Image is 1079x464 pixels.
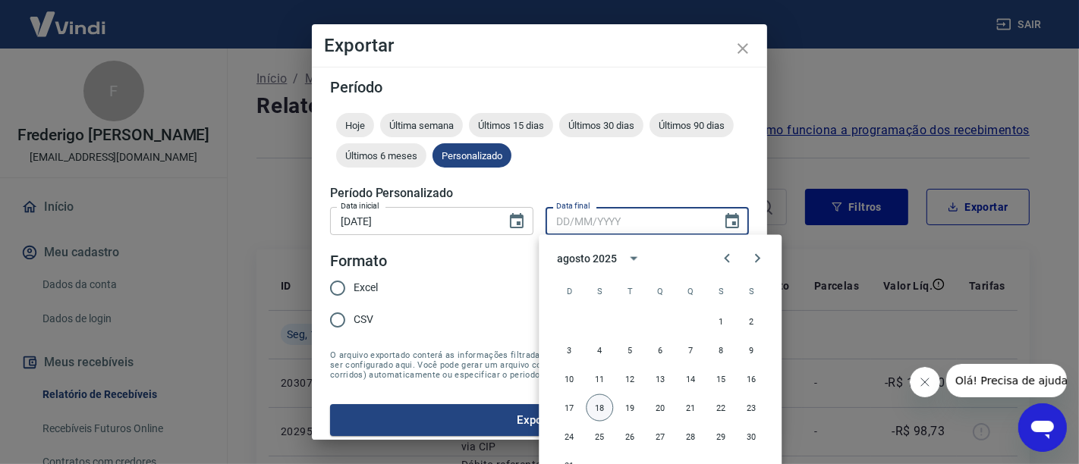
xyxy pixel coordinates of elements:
button: 11 [586,365,613,393]
button: 22 [707,394,735,422]
button: 9 [738,337,765,364]
button: 27 [646,423,674,450]
span: terça-feira [616,276,643,306]
button: 8 [707,337,735,364]
div: Personalizado [433,143,511,168]
button: 20 [646,394,674,422]
button: 13 [646,365,674,393]
span: segunda-feira [586,276,613,306]
span: CSV [354,312,373,328]
button: close [725,30,761,67]
input: DD/MM/YYYY [546,207,711,235]
span: Hoje [336,120,374,131]
button: 5 [616,337,643,364]
label: Data inicial [341,200,379,212]
button: 19 [616,394,643,422]
h5: Período [330,80,749,95]
button: Choose date, selected date is 1 de ago de 2025 [502,206,532,237]
h5: Período Personalizado [330,186,749,201]
button: 16 [738,365,765,393]
button: 4 [586,337,613,364]
span: Últimos 6 meses [336,150,426,161]
iframe: Fechar mensagem [910,367,940,397]
div: Últimos 90 dias [650,113,734,137]
div: Últimos 30 dias [559,113,643,137]
div: Últimos 15 dias [469,113,553,137]
span: sexta-feira [707,276,735,306]
button: 26 [616,423,643,450]
button: 15 [707,365,735,393]
div: agosto 2025 [557,250,616,266]
button: 10 [555,365,583,393]
button: 12 [616,365,643,393]
span: domingo [555,276,583,306]
button: 18 [586,394,613,422]
h4: Exportar [324,36,755,55]
label: Data final [556,200,590,212]
span: quinta-feira [677,276,704,306]
div: Última semana [380,113,463,137]
button: 23 [738,394,765,422]
span: Últimos 15 dias [469,120,553,131]
button: 24 [555,423,583,450]
iframe: Mensagem da empresa [946,364,1067,397]
button: 3 [555,337,583,364]
button: 28 [677,423,704,450]
button: 21 [677,394,704,422]
span: Últimos 90 dias [650,120,734,131]
button: 7 [677,337,704,364]
span: Excel [354,280,378,296]
span: O arquivo exportado conterá as informações filtradas na tela anterior com exceção do período que ... [330,350,749,380]
div: Hoje [336,113,374,137]
span: Personalizado [433,150,511,161]
button: 29 [707,423,735,450]
button: 25 [586,423,613,450]
span: quarta-feira [646,276,674,306]
span: Últimos 30 dias [559,120,643,131]
button: 17 [555,394,583,422]
button: calendar view is open, switch to year view [621,246,647,271]
button: Exportar [330,404,749,436]
button: 30 [738,423,765,450]
button: 14 [677,365,704,393]
div: Últimos 6 meses [336,143,426,168]
button: Next month [742,243,772,274]
button: 1 [707,308,735,335]
span: Olá! Precisa de ajuda? [9,11,127,23]
button: Previous month [712,243,742,274]
button: Choose date [717,206,747,237]
button: 2 [738,308,765,335]
span: sábado [738,276,765,306]
button: 6 [646,337,674,364]
iframe: Botão para abrir a janela de mensagens [1018,403,1067,452]
legend: Formato [330,250,387,272]
span: Última semana [380,120,463,131]
input: DD/MM/YYYY [330,207,495,235]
